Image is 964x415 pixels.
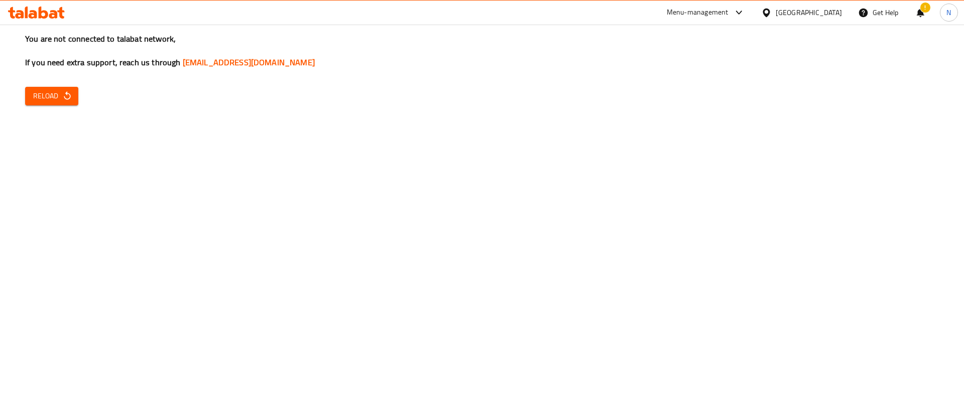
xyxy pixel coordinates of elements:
[667,7,729,19] div: Menu-management
[183,55,315,70] a: [EMAIL_ADDRESS][DOMAIN_NAME]
[25,33,939,68] h3: You are not connected to talabat network, If you need extra support, reach us through
[25,87,78,105] button: Reload
[946,7,951,18] span: N
[33,90,70,102] span: Reload
[776,7,842,18] div: [GEOGRAPHIC_DATA]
